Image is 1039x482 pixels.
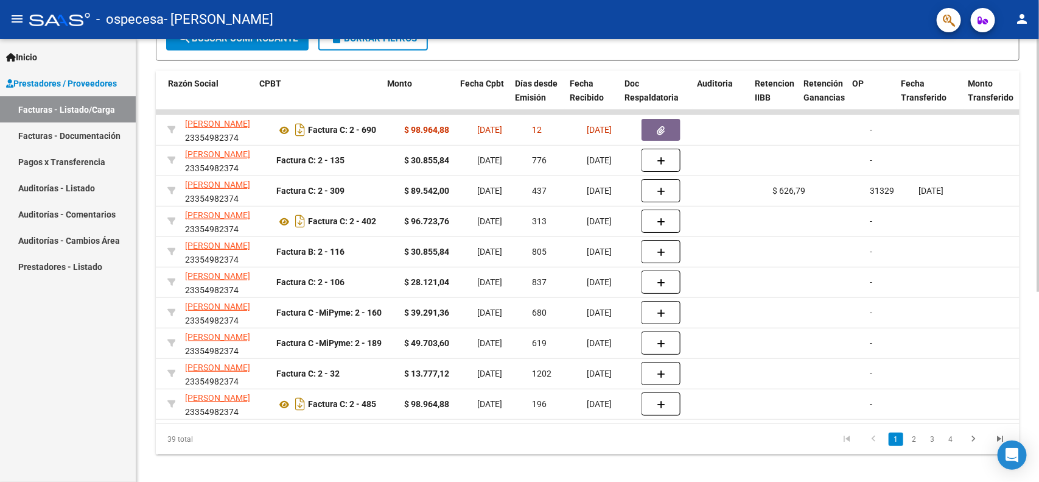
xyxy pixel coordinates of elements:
strong: Factura C: 2 - 135 [276,155,345,165]
mat-icon: person [1015,12,1029,26]
strong: $ 30.855,84 [404,247,449,257]
strong: $ 98.964,88 [404,125,449,135]
div: 23354982374 [185,361,267,386]
span: 31329 [870,186,894,196]
span: [DATE] [477,125,502,135]
span: [PERSON_NAME] [185,119,250,129]
strong: Factura C -MiPyme: 2 - 160 [276,308,382,317]
span: Prestadores / Proveedores [6,77,117,90]
span: [DATE] [587,277,612,287]
span: - [870,338,872,348]
strong: Factura C: 2 - 32 [276,369,340,378]
span: [DATE] [477,216,502,226]
span: 12 [532,125,542,135]
a: go to last page [988,433,1012,446]
span: Días desde Emisión [515,79,558,102]
span: 619 [532,338,547,348]
div: 39 total [156,424,326,455]
span: [PERSON_NAME] [185,210,250,220]
span: Borrar Filtros [329,33,417,44]
span: 680 [532,308,547,317]
span: Buscar Comprobante [177,33,298,44]
span: [DATE] [477,308,502,317]
span: [PERSON_NAME] [185,302,250,311]
datatable-header-cell: Retencion IIBB [750,71,799,124]
span: [DATE] [587,308,612,317]
span: [PERSON_NAME] [185,149,250,159]
span: [DATE] [587,186,612,196]
span: [PERSON_NAME] [185,180,250,190]
strong: Factura C: 2 - 309 [276,186,345,196]
a: 2 [907,433,922,446]
datatable-header-cell: OP [848,71,897,124]
span: [DATE] [587,338,612,348]
span: Monto [387,79,412,88]
div: 23354982374 [185,208,267,234]
div: 23354982374 [185,178,267,204]
strong: Factura C: 2 - 402 [308,217,376,227]
strong: $ 30.855,84 [404,155,449,165]
span: [PERSON_NAME] [185,363,250,372]
span: Fecha Recibido [570,79,604,102]
strong: $ 13.777,12 [404,369,449,378]
strong: Factura C: 2 - 690 [308,126,376,135]
a: go to first page [835,433,858,446]
datatable-header-cell: Fecha Transferido [897,71,964,124]
span: [DATE] [918,186,943,196]
a: go to previous page [862,433,885,446]
i: Descargar documento [292,120,308,140]
span: [PERSON_NAME] [185,393,250,403]
div: 23354982374 [185,147,267,173]
span: - [870,399,872,409]
span: Retención Ganancias [804,79,845,102]
span: 437 [532,186,547,196]
span: - [870,308,872,317]
span: - [PERSON_NAME] [164,6,273,33]
strong: Factura C: 2 - 485 [308,400,376,409]
div: 23354982374 [185,330,267,356]
span: [PERSON_NAME] [185,241,250,250]
div: 23354982374 [185,269,267,295]
datatable-header-cell: Monto Transferido [964,71,1030,124]
datatable-header-cell: Auditoria [693,71,750,124]
span: [DATE] [587,399,612,409]
i: Descargar documento [292,211,308,231]
span: [DATE] [587,216,612,226]
a: 1 [889,433,903,446]
strong: $ 39.291,36 [404,308,449,317]
strong: $ 98.964,88 [404,399,449,409]
span: [DATE] [477,155,502,165]
span: 1202 [532,369,551,378]
li: page 1 [887,429,905,450]
datatable-header-cell: Monto [382,71,455,124]
span: [PERSON_NAME] [185,271,250,281]
span: OP [853,79,864,88]
strong: Factura C -MiPyme: 2 - 189 [276,338,382,348]
strong: $ 96.723,76 [404,216,449,226]
datatable-header-cell: Razón Social [163,71,254,124]
span: $ 626,79 [772,186,805,196]
strong: Factura C: 2 - 106 [276,277,345,287]
span: Retencion IIBB [755,79,795,102]
a: go to next page [962,433,985,446]
span: Inicio [6,51,37,64]
div: 23354982374 [185,300,267,325]
datatable-header-cell: Fecha Recibido [565,71,620,124]
span: 805 [532,247,547,257]
span: [PERSON_NAME] [185,332,250,342]
span: 196 [532,399,547,409]
datatable-header-cell: CPBT [254,71,382,124]
strong: $ 89.542,00 [404,186,449,196]
div: 23354982374 [185,391,267,417]
span: - [870,247,872,257]
span: 837 [532,277,547,287]
strong: $ 49.703,60 [404,338,449,348]
span: - [870,277,872,287]
div: 23354982374 [185,117,267,143]
span: CPBT [259,79,281,88]
span: [DATE] [477,399,502,409]
li: page 4 [942,429,960,450]
span: [DATE] [587,125,612,135]
span: [DATE] [477,338,502,348]
span: - [870,369,872,378]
